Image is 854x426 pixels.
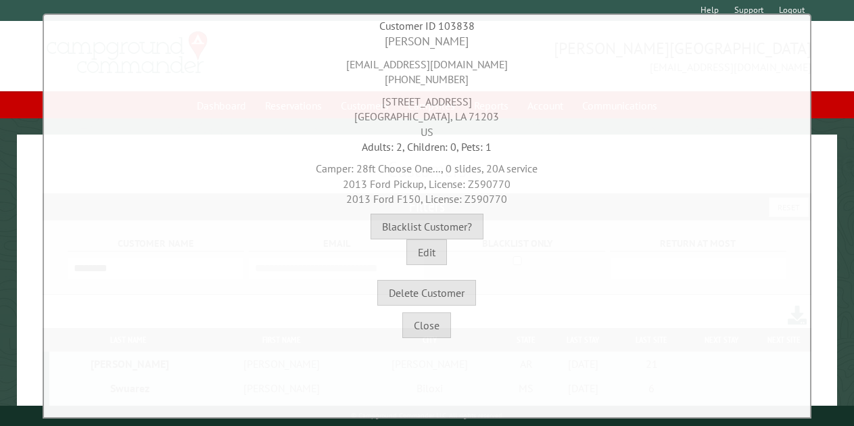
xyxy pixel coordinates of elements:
[47,87,807,139] div: [STREET_ADDRESS] [GEOGRAPHIC_DATA], LA 71203 US
[406,239,447,265] button: Edit
[377,280,476,306] button: Delete Customer
[47,33,807,50] div: [PERSON_NAME]
[47,18,807,33] div: Customer ID 103838
[371,214,483,239] button: Blacklist Customer?
[47,50,807,87] div: [EMAIL_ADDRESS][DOMAIN_NAME] [PHONE_NUMBER]
[47,154,807,206] div: Camper: 28ft Choose One..., 0 slides, 20A service
[351,411,504,420] small: © Campground Commander LLC. All rights reserved.
[343,177,511,191] span: 2013 Ford Pickup, License: Z590770
[402,312,451,338] button: Close
[47,139,807,154] div: Adults: 2, Children: 0, Pets: 1
[346,192,507,206] span: 2013 Ford F150, License: Z590770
